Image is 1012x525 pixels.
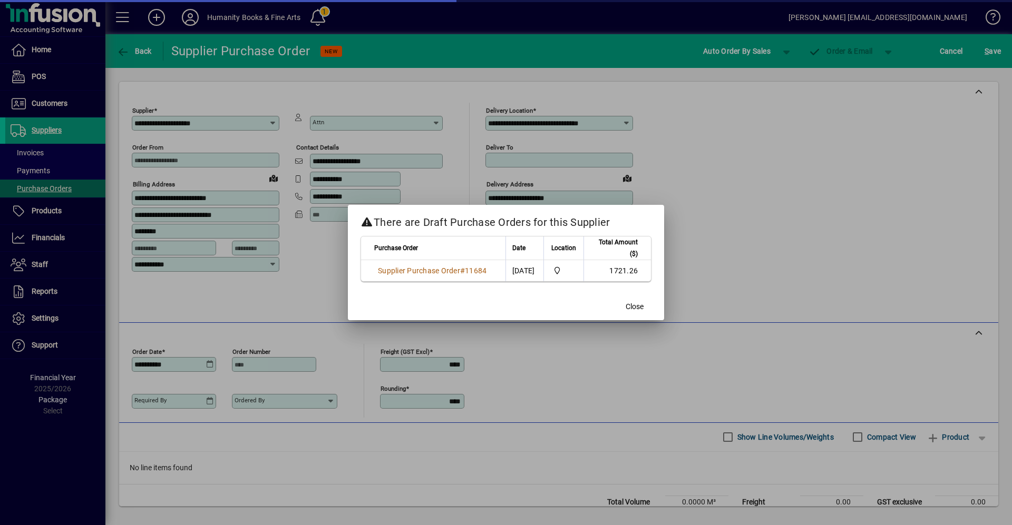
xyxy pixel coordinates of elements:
[618,297,651,316] button: Close
[626,301,644,312] span: Close
[551,242,576,254] span: Location
[378,266,460,275] span: Supplier Purchase Order
[512,242,526,254] span: Date
[374,265,490,276] a: Supplier Purchase Order#11684
[505,260,543,281] td: [DATE]
[550,265,578,276] span: Humanity Books & Fine Art Supplies
[374,242,418,254] span: Purchase Order
[460,266,465,275] span: #
[590,236,638,260] span: Total Amount ($)
[583,260,651,281] td: 1721.26
[348,205,664,235] h2: There are Draft Purchase Orders for this Supplier
[465,266,486,275] span: 11684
